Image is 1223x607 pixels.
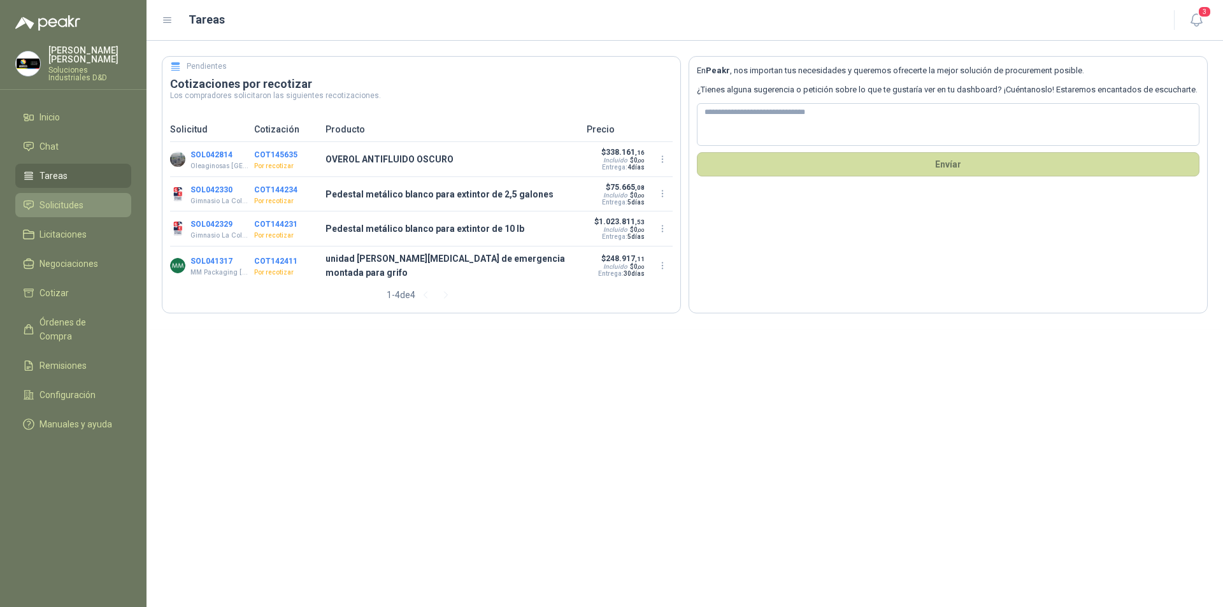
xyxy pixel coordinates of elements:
a: Configuración [15,383,131,407]
span: $ [630,192,645,199]
a: Licitaciones [15,222,131,246]
a: Manuales y ayuda [15,412,131,436]
span: 0 [634,157,645,164]
p: Pedestal metálico blanco para extintor de 2,5 galones [325,187,579,201]
span: $ [630,226,645,233]
button: 3 [1185,9,1208,32]
p: Entrega: [601,199,645,206]
span: Licitaciones [39,227,87,241]
p: Gimnasio La Colina [190,196,248,206]
p: MM Packaging [GEOGRAPHIC_DATA] [190,268,248,278]
img: Company Logo [170,221,185,236]
span: Chat [39,139,59,154]
div: Incluido [603,157,627,164]
button: COT145635 [254,150,297,159]
img: Company Logo [170,187,185,202]
p: Soluciones Industriales D&D [48,66,131,82]
span: 3 [1198,6,1212,18]
span: ,00 [638,264,645,270]
p: $ [601,148,645,157]
a: Cotizar [15,281,131,305]
span: Cotizar [39,286,69,300]
a: Órdenes de Compra [15,310,131,348]
span: 0 [634,192,645,199]
b: Peakr [706,66,730,75]
img: Logo peakr [15,15,80,31]
a: Negociaciones [15,252,131,276]
span: Inicio [39,110,60,124]
p: Por recotizar [254,196,318,206]
span: ,53 [635,218,645,225]
span: Tareas [39,169,68,183]
button: SOL042814 [190,150,232,159]
button: SOL041317 [190,257,232,266]
span: 1.023.811 [599,217,645,226]
img: Company Logo [170,152,185,167]
a: Inicio [15,105,131,129]
span: 338.161 [606,148,645,157]
button: COT142411 [254,257,297,266]
p: En , nos importan tus necesidades y queremos ofrecerte la mejor solución de procurement posible. [697,64,1199,77]
p: Gimnasio La Colina [190,231,248,241]
span: ,00 [638,227,645,233]
p: Por recotizar [254,231,318,241]
p: Por recotizar [254,161,318,171]
span: Negociaciones [39,257,98,271]
p: [PERSON_NAME] [PERSON_NAME] [48,46,131,64]
p: $ [594,217,645,226]
p: Cotización [254,122,318,136]
span: 5 días [627,199,645,206]
span: Manuales y ayuda [39,417,112,431]
span: 4 días [627,164,645,171]
span: ,00 [638,158,645,164]
p: Precio [587,122,673,136]
button: Envíar [697,152,1199,176]
p: Por recotizar [254,268,318,278]
span: ,16 [635,149,645,156]
p: Entrega: [598,270,645,277]
button: SOL042329 [190,220,232,229]
span: Solicitudes [39,198,83,212]
a: Chat [15,134,131,159]
p: Entrega: [601,164,645,171]
h1: Tareas [189,11,225,29]
span: 0 [634,226,645,233]
a: Tareas [15,164,131,188]
p: $ [601,183,645,192]
p: Producto [325,122,579,136]
span: 30 días [624,270,645,277]
span: Configuración [39,388,96,402]
button: COT144231 [254,220,297,229]
p: Pedestal metálico blanco para extintor de 10 lb [325,222,579,236]
p: Oleaginosas [GEOGRAPHIC_DATA][PERSON_NAME] [190,161,248,171]
p: Entrega: [594,233,645,240]
p: Los compradores solicitaron las siguientes recotizaciones. [170,92,673,99]
span: 248.917 [606,254,645,263]
span: 75.665 [610,183,645,192]
div: Incluido [603,192,627,199]
span: 5 días [627,233,645,240]
a: Remisiones [15,353,131,378]
p: ¿Tienes alguna sugerencia o petición sobre lo que te gustaría ver en tu dashboard? ¡Cuéntanoslo! ... [697,83,1199,96]
p: $ [598,254,645,263]
span: ,00 [638,193,645,199]
span: 0 [634,263,645,270]
span: Órdenes de Compra [39,315,119,343]
h3: Cotizaciones por recotizar [170,76,673,92]
img: Company Logo [170,258,185,273]
div: Incluido [603,226,627,233]
span: ,08 [635,184,645,191]
p: unidad [PERSON_NAME][MEDICAL_DATA] de emergencia montada para grifo [325,252,579,280]
p: Solicitud [170,122,247,136]
span: ,11 [635,255,645,262]
button: SOL042330 [190,185,232,194]
a: Solicitudes [15,193,131,217]
img: Company Logo [16,52,40,76]
span: Remisiones [39,359,87,373]
button: COT144234 [254,185,297,194]
p: OVEROL ANTIFLUIDO OSCURO [325,152,579,166]
div: Incluido [603,263,627,270]
h5: Pendientes [187,61,227,73]
span: $ [630,263,645,270]
div: 1 - 4 de 4 [387,285,456,305]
